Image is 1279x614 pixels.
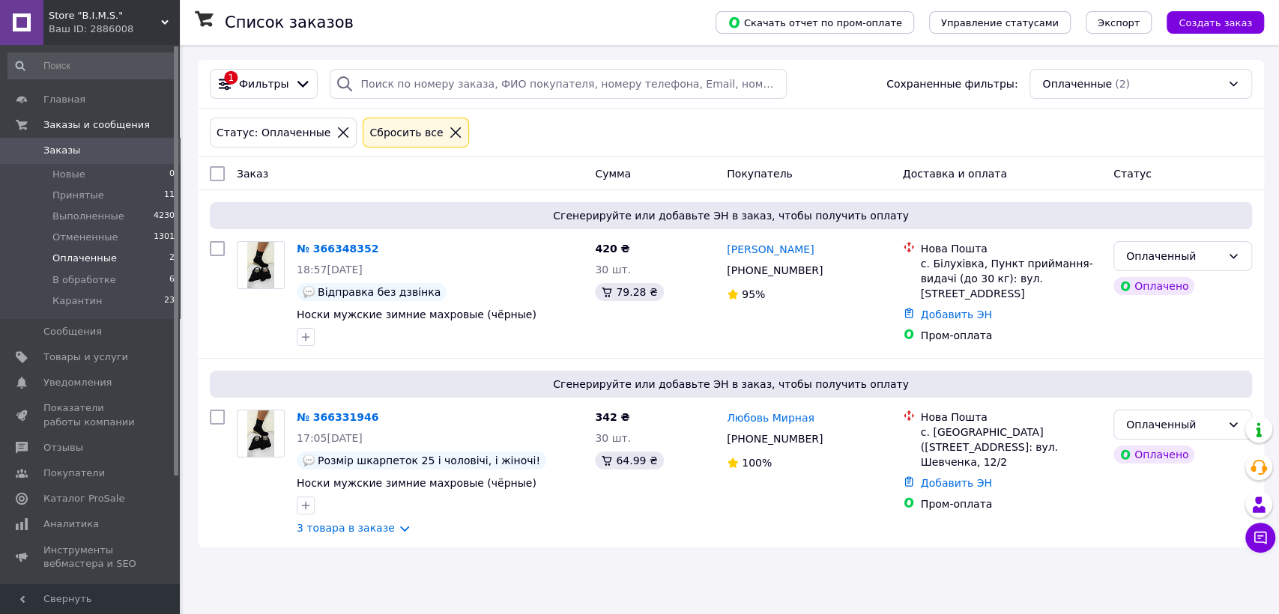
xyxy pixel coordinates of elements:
button: Создать заказ [1167,11,1264,34]
span: Оплаченные [1042,76,1112,91]
button: Экспорт [1086,11,1152,34]
span: Каталог ProSale [43,492,124,505]
img: :speech_balloon: [303,455,315,466]
span: 95% [742,288,765,300]
div: 79.28 ₴ [595,283,663,301]
span: Показатели работы компании [43,401,139,428]
span: Выполненные [52,210,124,223]
a: № 366348352 [297,243,378,255]
span: Сохраненные фильтры: [886,76,1018,91]
a: Создать заказ [1152,16,1264,28]
span: Сумма [595,168,631,180]
div: Статус: Оплаченные [214,124,333,141]
a: Носки мужские зимние махровые (чёрные) [297,477,536,489]
span: 18:57[DATE] [297,264,363,276]
button: Чат с покупателем [1245,523,1275,553]
span: Создать заказ [1179,17,1252,28]
span: Уведомления [43,376,112,389]
span: Store "B.I.M.S." [49,9,161,22]
span: Доставка и оплата [903,168,1007,180]
a: Любовь Мирная [727,410,814,425]
span: Отзывы [43,441,83,455]
a: Фото товару [237,410,285,458]
span: Экспорт [1098,17,1140,28]
span: Новые [52,168,85,181]
span: Покупатели [43,466,105,480]
input: Поиск по номеру заказа, ФИО покупателя, номеру телефона, Email, номеру накладной [330,69,786,99]
span: Скачать отчет по пром-оплате [728,16,902,29]
span: Фильтры [239,76,288,91]
div: Оплаченный [1126,248,1221,264]
span: 420 ₴ [595,243,629,255]
span: 4230 [154,210,175,223]
div: Пром-оплата [921,496,1101,511]
span: 2 [169,252,175,265]
span: (2) [1115,78,1130,90]
span: 30 шт. [595,432,631,444]
button: Скачать отчет по пром-оплате [716,11,914,34]
span: Сообщения [43,325,102,338]
span: 1301 [154,231,175,244]
div: Оплачено [1113,277,1194,295]
div: Оплачено [1113,446,1194,463]
div: с. [GEOGRAPHIC_DATA] ([STREET_ADDRESS]: вул. Шевченка, 12/2 [921,425,1101,469]
span: Управление сайтом [43,583,139,610]
div: с. Білухівка, Пункт приймання-видачі (до 30 кг): вул. [STREET_ADDRESS] [921,256,1101,301]
span: 17:05[DATE] [297,432,363,444]
span: Оплаченные [52,252,117,265]
span: 30 шт. [595,264,631,276]
a: Добавить ЭН [921,477,992,489]
button: Управление статусами [929,11,1071,34]
span: Аналитика [43,517,99,531]
div: [PHONE_NUMBER] [724,260,826,281]
span: 6 [169,273,175,287]
span: Карантин [52,294,102,308]
span: Заказы и сообщения [43,118,150,132]
input: Поиск [7,52,176,79]
img: Фото товару [247,242,273,288]
span: Инструменты вебмастера и SEO [43,544,139,571]
span: 100% [742,457,772,469]
span: Заказ [237,168,268,180]
span: Принятые [52,189,104,202]
span: 11 [164,189,175,202]
span: 0 [169,168,175,181]
span: Відправка без дзвінка [318,286,441,298]
div: Оплаченный [1126,416,1221,433]
h1: Список заказов [225,13,354,31]
a: 3 товара в заказе [297,522,395,534]
img: Фото товару [247,410,273,457]
span: Главная [43,93,85,106]
a: № 366331946 [297,411,378,423]
div: Нова Пошта [921,410,1101,425]
a: [PERSON_NAME] [727,242,814,257]
span: Отмененные [52,231,118,244]
span: Управление статусами [941,17,1059,28]
a: Добавить ЭН [921,308,992,320]
div: [PHONE_NUMBER] [724,428,826,449]
a: Фото товару [237,241,285,289]
div: Сбросить все [366,124,446,141]
img: :speech_balloon: [303,286,315,298]
span: Розмір шкарпеток 25 і чоловічі, і жіночі! [318,455,540,466]
span: Покупатель [727,168,793,180]
div: Ваш ID: 2886008 [49,22,180,36]
div: Нова Пошта [921,241,1101,256]
span: В обработке [52,273,116,287]
span: 23 [164,294,175,308]
span: Сгенерируйте или добавьте ЭН в заказ, чтобы получить оплату [216,208,1246,223]
span: 342 ₴ [595,411,629,423]
div: Пром-оплата [921,328,1101,343]
span: Сгенерируйте или добавьте ЭН в заказ, чтобы получить оплату [216,377,1246,392]
span: Заказы [43,144,80,157]
div: 64.99 ₴ [595,452,663,469]
span: Товары и услуги [43,350,128,364]
span: Статус [1113,168,1152,180]
a: Носки мужские зимние махровые (чёрные) [297,308,536,320]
